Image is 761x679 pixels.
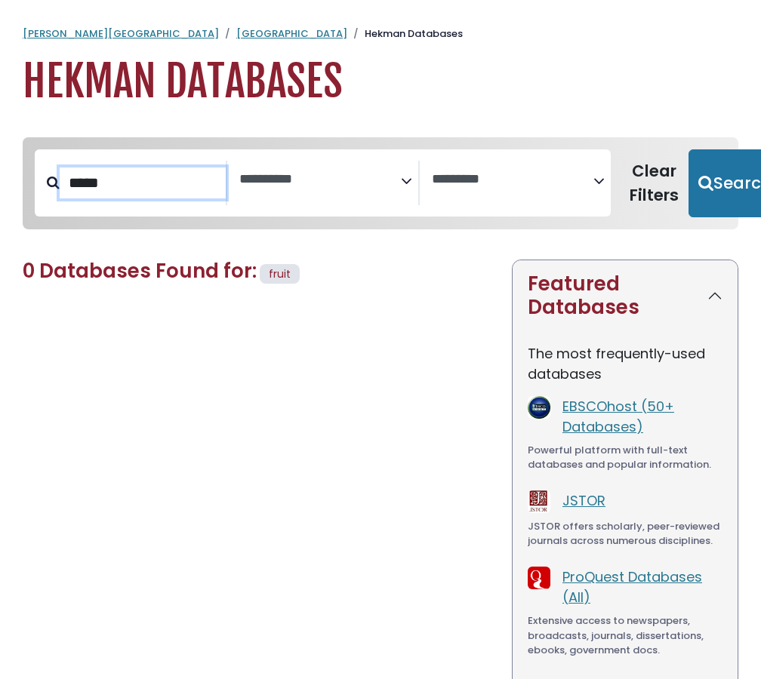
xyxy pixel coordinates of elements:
a: [GEOGRAPHIC_DATA] [236,26,347,41]
div: JSTOR offers scholarly, peer-reviewed journals across numerous disciplines. [528,519,722,548]
nav: Search filters [23,137,738,229]
div: Extensive access to newspapers, broadcasts, journals, dissertations, ebooks, government docs. [528,613,722,658]
textarea: Search [239,172,401,188]
p: The most frequently-used databases [528,343,722,384]
a: ProQuest Databases (All) [562,567,702,607]
nav: breadcrumb [23,26,738,41]
input: Search database by title or keyword [60,167,226,198]
a: EBSCOhost (50+ Databases) [562,397,674,436]
button: Clear Filters [620,149,689,217]
textarea: Search [432,172,593,188]
li: Hekman Databases [347,26,463,41]
a: JSTOR [562,491,605,510]
div: Powerful platform with full-text databases and popular information. [528,443,722,472]
span: fruit [269,266,291,281]
span: 0 Databases Found for: [23,257,257,284]
a: [PERSON_NAME][GEOGRAPHIC_DATA] [23,26,219,41]
button: Featured Databases [513,260,738,331]
h1: Hekman Databases [23,57,738,107]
